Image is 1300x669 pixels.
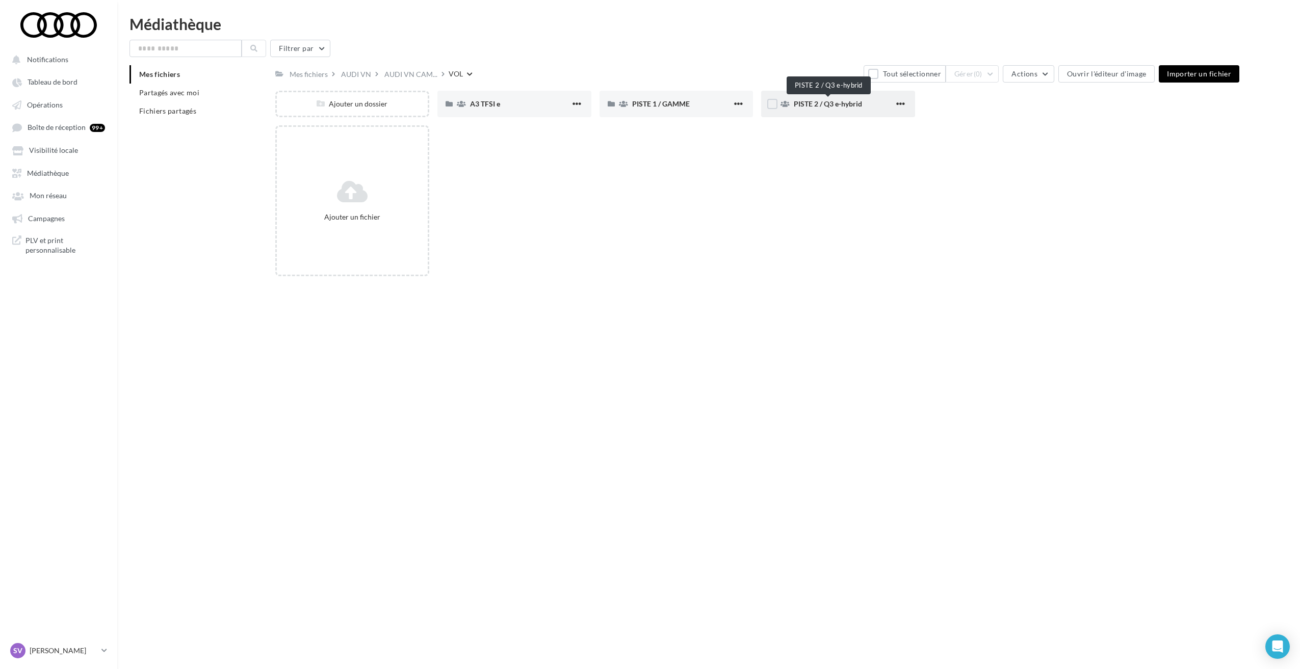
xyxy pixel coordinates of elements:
div: Ajouter un fichier [281,212,424,222]
button: Filtrer par [270,40,330,57]
div: PISTE 2 / Q3 e-hybrid [787,76,871,94]
button: Tout sélectionner [864,65,945,83]
span: SV [13,646,22,656]
span: A3 TFSI e [470,99,500,108]
div: Mes fichiers [290,69,328,79]
button: Notifications [6,50,107,68]
a: Boîte de réception 99+ [6,118,111,137]
a: Visibilité locale [6,141,111,159]
span: Tableau de bord [28,78,77,87]
span: Boîte de réception [28,123,86,132]
span: Médiathèque [27,169,69,177]
span: Mon réseau [30,192,67,200]
button: Ouvrir l'éditeur d'image [1058,65,1155,83]
div: Open Intercom Messenger [1265,634,1290,659]
span: Importer un fichier [1167,69,1231,78]
button: Importer un fichier [1159,65,1239,83]
a: PLV et print personnalisable [6,231,111,259]
span: Notifications [27,55,68,64]
button: Gérer(0) [946,65,999,83]
a: Tableau de bord [6,72,111,91]
span: Visibilité locale [29,146,78,155]
a: Campagnes [6,209,111,227]
span: Partagés avec moi [139,88,199,97]
p: [PERSON_NAME] [30,646,97,656]
span: PLV et print personnalisable [25,235,105,255]
span: Campagnes [28,214,65,223]
div: VOL [449,69,463,79]
span: AUDI VN CAM... [384,69,437,79]
span: Opérations [27,100,63,109]
span: Mes fichiers [139,70,180,78]
a: Médiathèque [6,164,111,182]
div: Médiathèque [129,16,1288,32]
span: Actions [1011,69,1037,78]
span: (0) [974,70,982,78]
button: Actions [1003,65,1054,83]
span: PISTE 1 / GAMME [632,99,690,108]
a: Opérations [6,95,111,114]
div: 99+ [90,124,105,132]
a: Mon réseau [6,186,111,204]
span: Fichiers partagés [139,106,196,115]
a: SV [PERSON_NAME] [8,641,109,660]
span: PISTE 2 / Q3 e-hybrid [794,99,862,108]
div: AUDI VN [341,69,371,79]
div: Ajouter un dossier [277,99,428,109]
